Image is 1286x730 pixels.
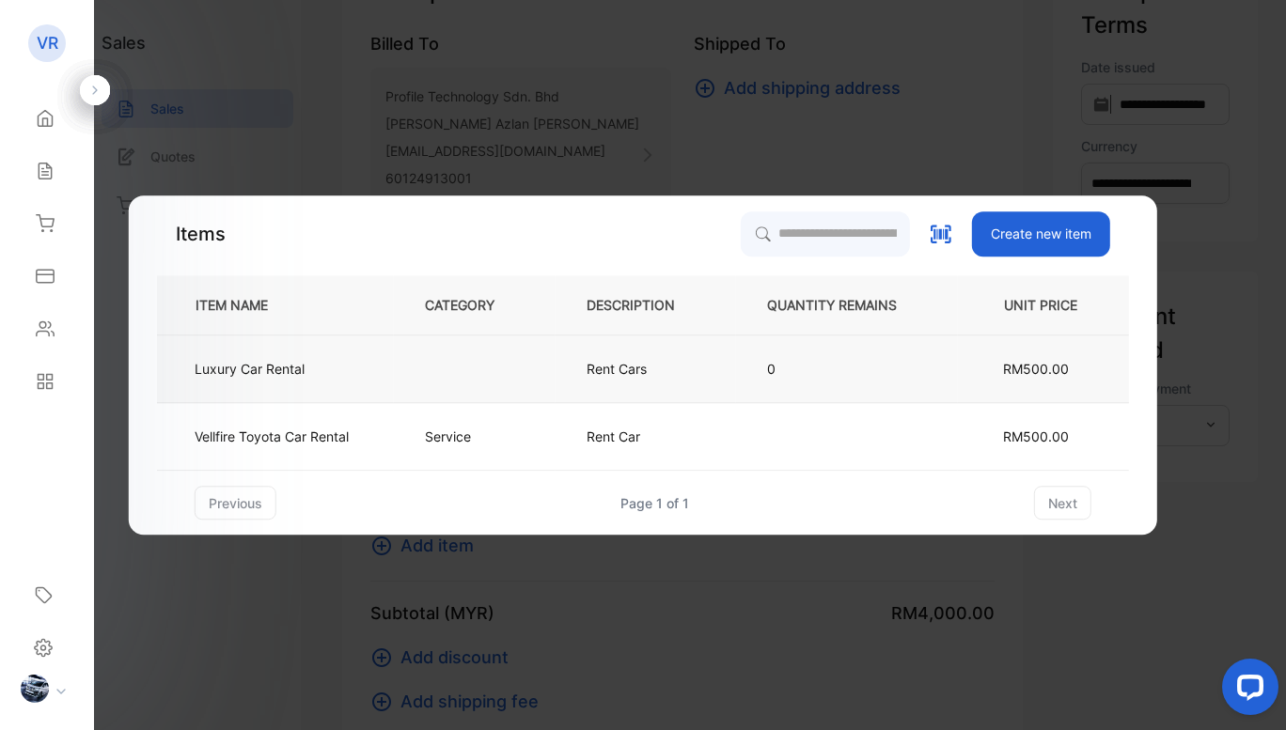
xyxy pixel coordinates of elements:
p: Rent Cars [587,359,647,379]
p: Vellfire Toyota Car Rental [195,427,349,446]
p: VR [37,31,58,55]
p: ITEM NAME [188,295,298,315]
p: Rent Car [587,427,640,446]
span: RM500.00 [1003,361,1069,377]
p: UNIT PRICE [989,295,1113,315]
p: CATEGORY [425,295,525,315]
button: previous [195,486,276,520]
p: DESCRIPTION [587,295,705,315]
p: QUANTITY REMAINS [767,295,927,315]
div: Page 1 of 1 [620,493,689,513]
p: Service [425,427,471,446]
p: Items [176,220,226,248]
button: Create new item [972,211,1110,256]
iframe: LiveChat chat widget [1207,651,1286,730]
button: next [1034,486,1091,520]
span: RM500.00 [1003,428,1069,444]
img: profile [21,675,49,703]
p: 0 [767,359,927,379]
p: Luxury Car Rental [195,359,305,379]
